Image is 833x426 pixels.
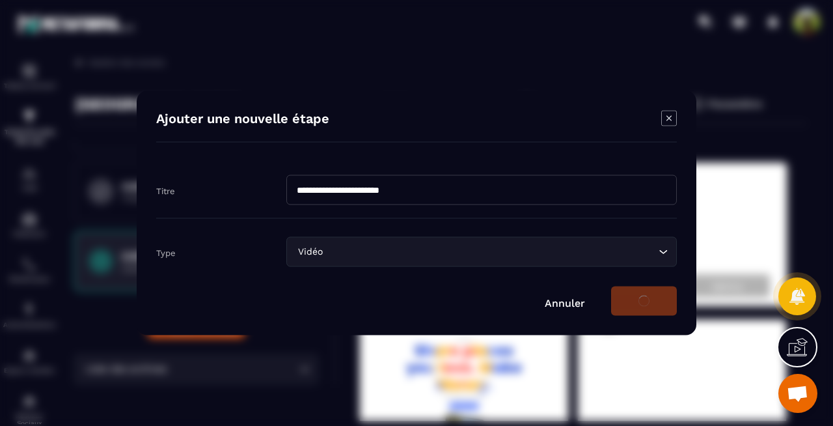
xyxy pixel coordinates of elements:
[156,248,176,257] label: Type
[156,186,175,195] label: Titre
[156,111,329,129] h4: Ajouter une nouvelle étape
[325,245,655,259] input: Search for option
[778,374,817,413] a: Ouvrir le chat
[295,245,325,259] span: Vidéo
[286,237,677,267] div: Search for option
[545,297,585,309] a: Annuler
